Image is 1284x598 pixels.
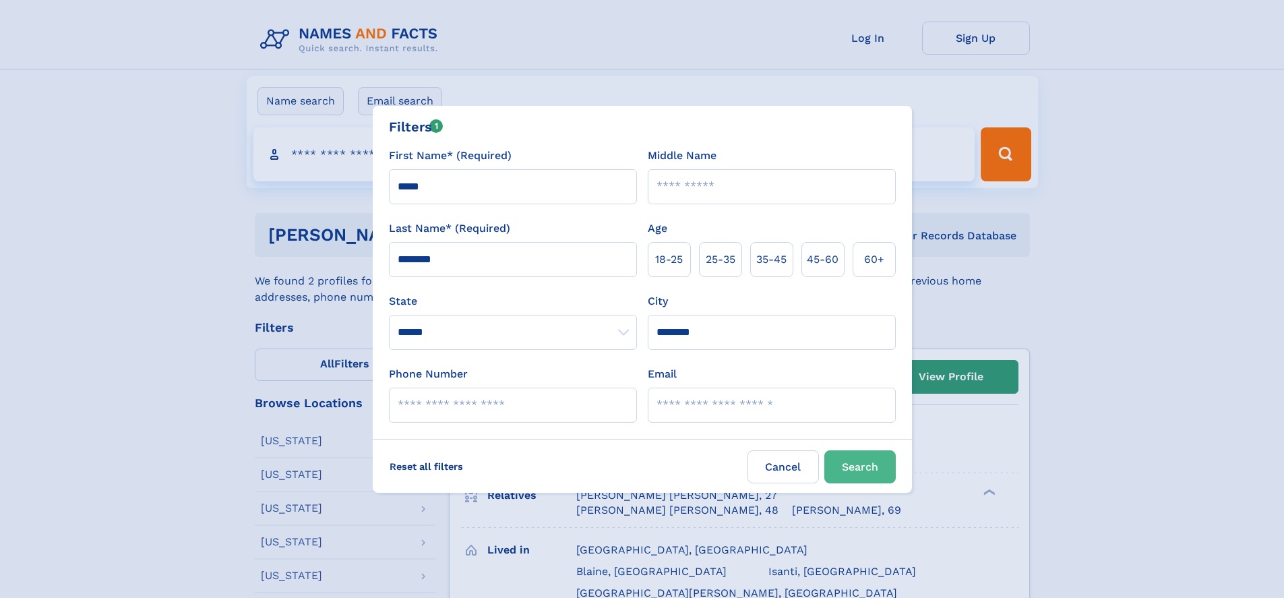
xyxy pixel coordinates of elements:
label: Reset all filters [381,450,472,483]
button: Search [824,450,896,483]
label: Last Name* (Required) [389,220,510,237]
div: Filters [389,117,444,137]
label: Age [648,220,667,237]
label: Cancel [747,450,819,483]
span: 18‑25 [655,251,683,268]
label: Phone Number [389,366,468,382]
label: Middle Name [648,148,716,164]
span: 45‑60 [807,251,838,268]
label: State [389,293,637,309]
label: City [648,293,668,309]
label: Email [648,366,677,382]
span: 60+ [864,251,884,268]
label: First Name* (Required) [389,148,512,164]
span: 25‑35 [706,251,735,268]
span: 35‑45 [756,251,787,268]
